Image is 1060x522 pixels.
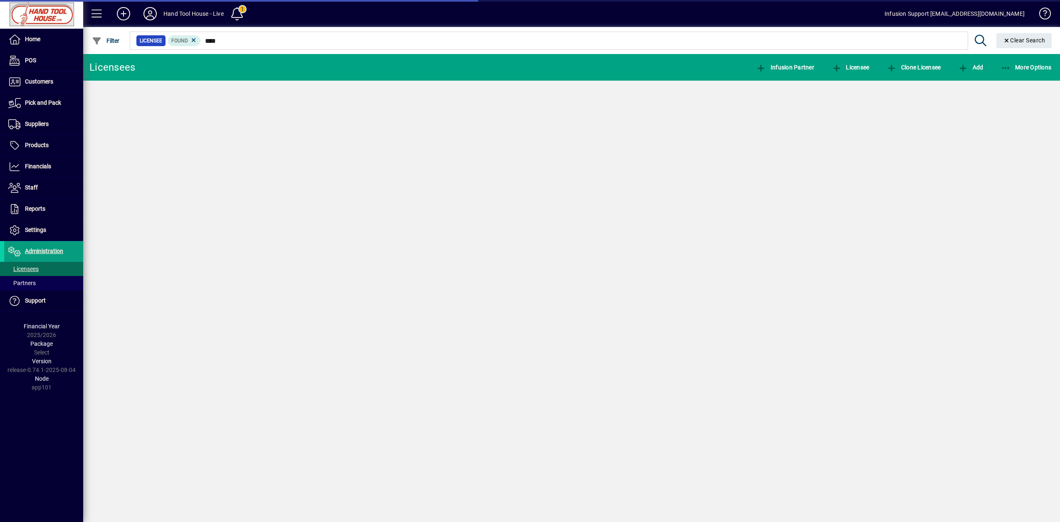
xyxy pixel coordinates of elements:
[25,142,49,148] span: Products
[4,177,83,198] a: Staff
[25,297,46,304] span: Support
[163,7,224,20] div: Hand Tool House - Live
[996,33,1052,48] button: Clear
[25,227,46,233] span: Settings
[756,64,814,71] span: Infusion Partner
[25,78,53,85] span: Customers
[4,71,83,92] a: Customers
[25,99,61,106] span: Pick and Pack
[1033,2,1050,29] a: Knowledge Base
[140,37,162,45] span: Licensee
[35,375,49,382] span: Node
[90,33,122,48] button: Filter
[885,7,1025,20] div: Infusion Support [EMAIL_ADDRESS][DOMAIN_NAME]
[956,60,985,75] button: Add
[4,291,83,311] a: Support
[30,340,53,347] span: Package
[4,93,83,113] a: Pick and Pack
[1003,37,1045,44] span: Clear Search
[4,114,83,135] a: Suppliers
[1001,64,1052,71] span: More Options
[4,220,83,241] a: Settings
[25,57,36,64] span: POS
[887,64,941,71] span: Clone Licensee
[4,262,83,276] a: Licensees
[25,121,49,127] span: Suppliers
[832,64,870,71] span: Licensee
[89,61,135,74] div: Licensees
[999,60,1054,75] button: More Options
[4,156,83,177] a: Financials
[830,60,872,75] button: Licensee
[4,199,83,219] a: Reports
[8,266,39,272] span: Licensees
[754,60,816,75] button: Infusion Partner
[8,280,36,286] span: Partners
[168,35,201,46] mat-chip: Found Status: Found
[25,248,63,254] span: Administration
[4,50,83,71] a: POS
[4,276,83,290] a: Partners
[25,205,45,212] span: Reports
[4,29,83,50] a: Home
[25,163,51,170] span: Financials
[25,36,40,42] span: Home
[24,323,60,330] span: Financial Year
[92,37,120,44] span: Filter
[25,184,38,191] span: Staff
[958,64,983,71] span: Add
[885,60,943,75] button: Clone Licensee
[171,38,188,44] span: Found
[4,135,83,156] a: Products
[137,6,163,21] button: Profile
[110,6,137,21] button: Add
[32,358,52,364] span: Version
